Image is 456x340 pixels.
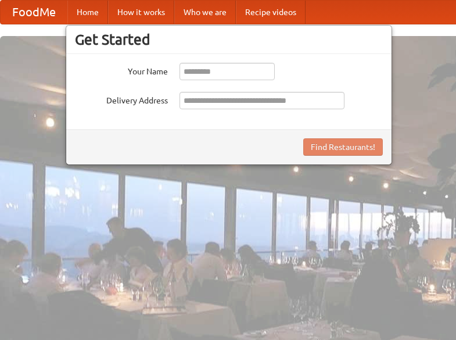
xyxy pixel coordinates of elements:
[303,138,383,156] button: Find Restaurants!
[75,63,168,77] label: Your Name
[108,1,174,24] a: How it works
[67,1,108,24] a: Home
[75,31,383,48] h3: Get Started
[174,1,236,24] a: Who we are
[236,1,306,24] a: Recipe videos
[75,92,168,106] label: Delivery Address
[1,1,67,24] a: FoodMe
